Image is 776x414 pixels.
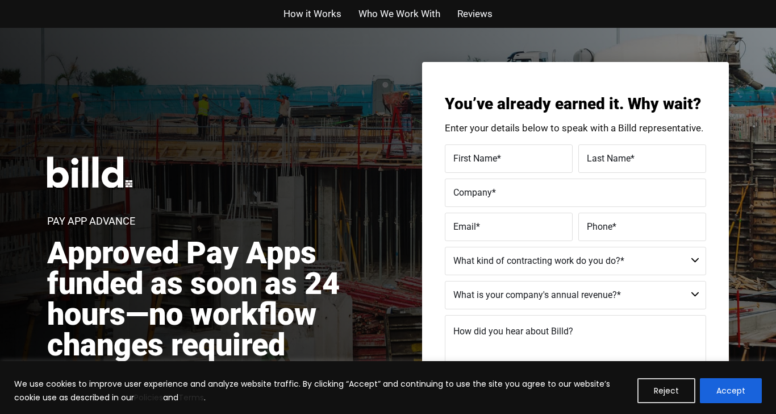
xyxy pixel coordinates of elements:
a: Who We Work With [358,6,440,22]
span: How did you hear about Billd? [453,326,573,337]
span: Phone [587,221,612,231]
h3: You’ve already earned it. Why wait? [445,96,706,112]
a: How it Works [283,6,341,22]
a: Terms [178,392,204,403]
span: First Name [453,152,497,163]
span: Email [453,221,476,231]
h2: Approved Pay Apps funded as soon as 24 hours—no workflow changes required [47,238,400,361]
button: Accept [700,378,762,403]
span: Company [453,187,492,197]
button: Reject [637,378,695,403]
p: We use cookies to improve user experience and analyze website traffic. By clicking “Accept” and c... [14,377,629,404]
span: Last Name [587,152,631,163]
p: Enter your details below to speak with a Billd representative. [445,123,706,133]
h1: Pay App Advance [47,216,135,226]
a: Policies [134,392,163,403]
a: Reviews [457,6,493,22]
